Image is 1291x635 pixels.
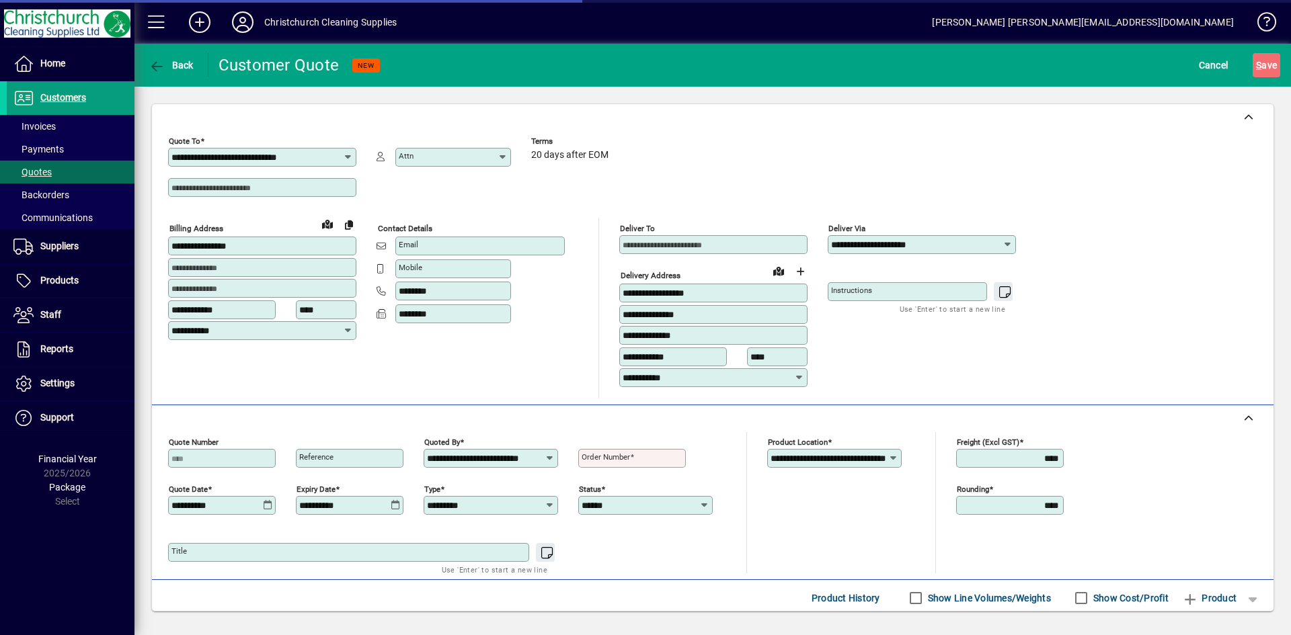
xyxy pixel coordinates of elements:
[442,562,547,577] mat-hint: Use 'Enter' to start a new line
[297,484,336,493] mat-label: Expiry date
[145,53,197,77] button: Back
[424,484,440,493] mat-label: Type
[789,261,811,282] button: Choose address
[900,301,1005,316] mat-hint: Use 'Enter' to start a new line
[40,58,65,69] span: Home
[317,213,338,235] a: View on map
[399,151,414,161] mat-label: Attn
[1182,587,1237,609] span: Product
[221,10,264,34] button: Profile
[768,437,828,446] mat-label: Product location
[1199,54,1228,76] span: Cancel
[13,212,93,223] span: Communications
[358,61,375,70] span: NEW
[925,591,1051,605] label: Show Line Volumes/Weights
[171,546,187,556] mat-label: Title
[620,224,655,233] mat-label: Deliver To
[7,138,134,161] a: Payments
[7,183,134,206] a: Backorders
[932,11,1234,33] div: [PERSON_NAME] [PERSON_NAME][EMAIL_ADDRESS][DOMAIN_NAME]
[149,60,194,71] span: Back
[7,47,134,81] a: Home
[1253,53,1280,77] button: Save
[957,437,1019,446] mat-label: Freight (excl GST)
[299,452,334,462] mat-label: Reference
[7,333,134,366] a: Reports
[40,92,86,103] span: Customers
[7,115,134,138] a: Invoices
[1196,53,1232,77] button: Cancel
[134,53,208,77] app-page-header-button: Back
[169,484,208,493] mat-label: Quote date
[828,224,865,233] mat-label: Deliver via
[7,161,134,183] a: Quotes
[40,309,61,320] span: Staff
[13,144,64,155] span: Payments
[40,412,74,423] span: Support
[812,587,880,609] span: Product History
[399,240,418,249] mat-label: Email
[582,452,630,462] mat-label: Order number
[13,121,56,132] span: Invoices
[169,437,219,446] mat-label: Quote number
[579,484,601,493] mat-label: Status
[169,136,200,146] mat-label: Quote To
[1247,3,1274,46] a: Knowledge Base
[40,275,79,286] span: Products
[178,10,221,34] button: Add
[13,167,52,177] span: Quotes
[1175,586,1243,610] button: Product
[806,586,886,610] button: Product History
[7,298,134,332] a: Staff
[424,437,460,446] mat-label: Quoted by
[531,137,612,146] span: Terms
[7,264,134,298] a: Products
[7,367,134,400] a: Settings
[40,241,79,251] span: Suppliers
[1256,54,1277,76] span: ave
[1091,591,1169,605] label: Show Cost/Profit
[1256,60,1261,71] span: S
[38,454,97,464] span: Financial Year
[531,150,609,161] span: 20 days after EOM
[831,286,872,295] mat-label: Instructions
[338,214,360,235] button: Copy to Delivery address
[399,263,422,272] mat-label: Mobile
[7,401,134,435] a: Support
[7,230,134,263] a: Suppliers
[957,484,989,493] mat-label: Rounding
[768,260,789,282] a: View on map
[13,189,69,200] span: Backorders
[49,482,85,493] span: Package
[40,378,75,388] span: Settings
[219,54,340,76] div: Customer Quote
[7,206,134,229] a: Communications
[40,343,73,354] span: Reports
[264,11,397,33] div: Christchurch Cleaning Supplies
